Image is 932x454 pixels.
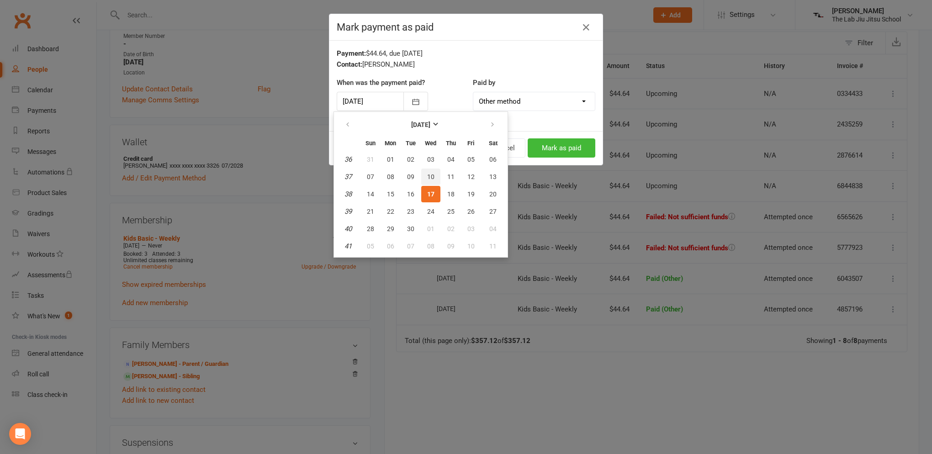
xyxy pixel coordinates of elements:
[385,140,396,147] small: Monday
[9,423,31,445] div: Open Intercom Messenger
[367,208,374,215] span: 21
[467,208,475,215] span: 26
[579,20,593,35] button: Close
[489,208,497,215] span: 27
[461,186,481,202] button: 19
[482,169,505,185] button: 13
[381,221,400,237] button: 29
[337,59,595,70] div: [PERSON_NAME]
[482,186,505,202] button: 20
[337,48,595,59] div: $44.64, due [DATE]
[461,203,481,220] button: 26
[407,208,414,215] span: 23
[489,225,497,232] span: 04
[427,156,434,163] span: 03
[467,156,475,163] span: 05
[344,242,352,250] em: 41
[461,169,481,185] button: 12
[361,151,380,168] button: 31
[441,221,461,237] button: 02
[482,203,505,220] button: 27
[344,225,352,233] em: 40
[421,238,440,254] button: 08
[344,173,352,181] em: 37
[381,203,400,220] button: 22
[344,190,352,198] em: 38
[467,190,475,198] span: 19
[344,207,352,216] em: 39
[447,243,455,250] span: 09
[381,151,400,168] button: 01
[461,238,481,254] button: 10
[337,21,595,33] h4: Mark payment as paid
[344,155,352,164] em: 36
[489,156,497,163] span: 06
[441,203,461,220] button: 25
[411,121,430,128] strong: [DATE]
[447,156,455,163] span: 04
[387,225,394,232] span: 29
[427,208,434,215] span: 24
[482,221,505,237] button: 04
[401,203,420,220] button: 23
[367,225,374,232] span: 28
[467,243,475,250] span: 10
[381,169,400,185] button: 08
[427,243,434,250] span: 08
[387,173,394,180] span: 08
[461,151,481,168] button: 05
[441,238,461,254] button: 09
[361,203,380,220] button: 21
[337,49,366,58] strong: Payment:
[427,173,434,180] span: 10
[401,238,420,254] button: 07
[387,208,394,215] span: 22
[421,203,440,220] button: 24
[528,138,595,158] button: Mark as paid
[447,208,455,215] span: 25
[421,169,440,185] button: 10
[447,190,455,198] span: 18
[489,140,498,147] small: Saturday
[427,190,434,198] span: 17
[461,221,481,237] button: 03
[425,140,436,147] small: Wednesday
[367,243,374,250] span: 05
[337,77,425,88] label: When was the payment paid?
[446,140,456,147] small: Thursday
[467,225,475,232] span: 03
[367,156,374,163] span: 31
[401,151,420,168] button: 02
[407,173,414,180] span: 09
[381,186,400,202] button: 15
[407,190,414,198] span: 16
[447,173,455,180] span: 11
[441,151,461,168] button: 04
[387,243,394,250] span: 06
[467,140,474,147] small: Friday
[406,140,416,147] small: Tuesday
[361,221,380,237] button: 28
[482,238,505,254] button: 11
[381,238,400,254] button: 06
[365,140,376,147] small: Sunday
[467,173,475,180] span: 12
[482,151,505,168] button: 06
[441,169,461,185] button: 11
[387,156,394,163] span: 01
[361,238,380,254] button: 05
[361,186,380,202] button: 14
[489,190,497,198] span: 20
[367,190,374,198] span: 14
[421,151,440,168] button: 03
[473,77,495,88] label: Paid by
[407,225,414,232] span: 30
[401,221,420,237] button: 30
[489,173,497,180] span: 13
[361,169,380,185] button: 07
[441,186,461,202] button: 18
[421,221,440,237] button: 01
[489,243,497,250] span: 11
[447,225,455,232] span: 02
[387,190,394,198] span: 15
